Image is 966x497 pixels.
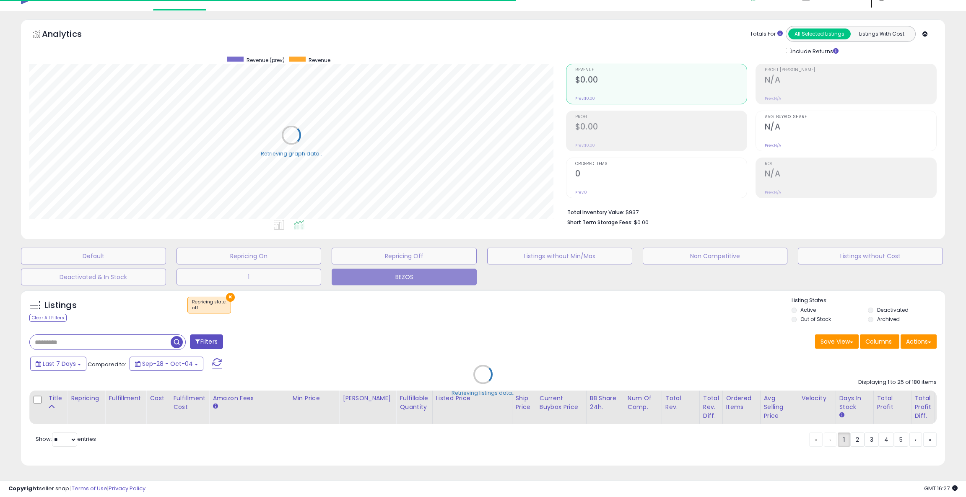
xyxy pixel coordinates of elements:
button: Default [21,248,166,264]
span: Avg. Buybox Share [765,115,936,119]
div: Retrieving listings data.. [452,389,514,396]
small: Prev: N/A [765,143,781,148]
small: Prev: 0 [575,190,587,195]
small: Prev: N/A [765,96,781,101]
button: Non Competitive [643,248,788,264]
h2: $0.00 [575,122,747,133]
h5: Analytics [42,28,98,42]
h2: $0.00 [575,75,747,86]
strong: Copyright [8,484,39,492]
div: Include Returns [779,46,849,55]
b: Total Inventory Value: [567,209,624,216]
h2: N/A [765,75,936,86]
span: Profit [575,115,747,119]
h2: 0 [575,169,747,180]
button: Repricing Off [332,248,477,264]
li: $937 [567,207,930,217]
h2: N/A [765,122,936,133]
b: Short Term Storage Fees: [567,219,633,226]
button: Listings without Cost [798,248,943,264]
span: ROI [765,162,936,166]
h2: N/A [765,169,936,180]
button: All Selected Listings [788,28,851,39]
button: Listings With Cost [850,28,913,39]
div: Totals For [750,30,783,38]
span: Ordered Items [575,162,747,166]
button: BEZOS [332,269,477,285]
div: seller snap | | [8,485,145,493]
span: 2025-10-13 16:27 GMT [924,484,958,492]
button: Listings without Min/Max [487,248,632,264]
button: Repricing On [177,248,322,264]
button: 1 [177,269,322,285]
div: Retrieving graph data.. [261,150,322,157]
small: Prev: N/A [765,190,781,195]
span: $0.00 [634,218,649,226]
span: Profit [PERSON_NAME] [765,68,936,72]
span: Revenue [575,68,747,72]
a: Privacy Policy [109,484,145,492]
small: Prev: $0.00 [575,143,595,148]
button: Deactivated & In Stock [21,269,166,285]
small: Prev: $0.00 [575,96,595,101]
a: Terms of Use [72,484,107,492]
